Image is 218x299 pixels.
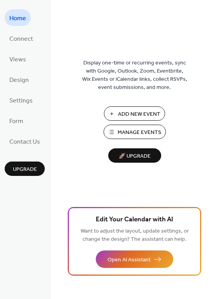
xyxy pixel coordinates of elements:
[5,50,31,67] a: Views
[5,30,38,47] a: Connect
[5,71,33,88] a: Design
[9,115,23,127] span: Form
[113,151,156,162] span: 🚀 Upgrade
[9,12,26,24] span: Home
[9,54,26,66] span: Views
[5,112,28,129] a: Form
[118,110,160,118] span: Add New Event
[5,162,45,176] button: Upgrade
[9,136,40,148] span: Contact Us
[5,133,45,149] a: Contact Us
[5,92,37,108] a: Settings
[104,106,165,121] button: Add New Event
[13,165,37,174] span: Upgrade
[82,59,187,92] span: Display one-time or recurring events, sync with Google, Outlook, Zoom, Eventbrite, Wix Events or ...
[118,129,161,137] span: Manage Events
[108,148,161,163] button: 🚀 Upgrade
[96,214,173,225] span: Edit Your Calendar with AI
[107,256,151,264] span: Open AI Assistant
[81,226,189,245] span: Want to adjust the layout, update settings, or change the design? The assistant can help.
[5,9,31,26] a: Home
[9,33,33,45] span: Connect
[9,74,29,86] span: Design
[96,250,173,268] button: Open AI Assistant
[104,125,166,139] button: Manage Events
[9,95,33,107] span: Settings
